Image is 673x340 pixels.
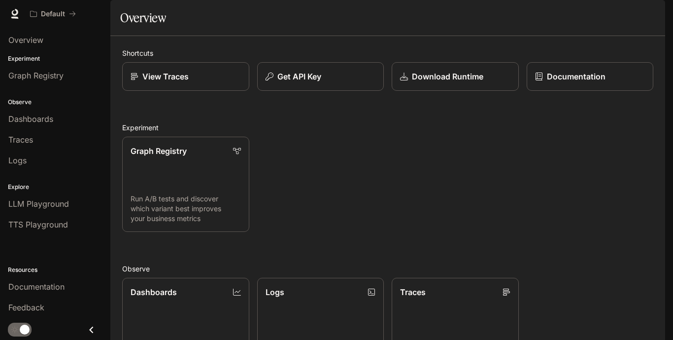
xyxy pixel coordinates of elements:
p: View Traces [142,71,189,82]
h2: Observe [122,264,653,274]
p: Dashboards [131,286,177,298]
h2: Shortcuts [122,48,653,58]
h2: Experiment [122,122,653,133]
p: Traces [400,286,426,298]
p: Graph Registry [131,145,187,157]
p: Download Runtime [412,71,483,82]
a: Graph RegistryRun A/B tests and discover which variant best improves your business metrics [122,137,249,232]
h1: Overview [120,8,166,28]
button: Get API Key [257,62,384,91]
p: Logs [266,286,284,298]
p: Get API Key [277,71,321,82]
p: Default [41,10,65,18]
a: View Traces [122,62,249,91]
p: Documentation [547,71,606,82]
p: Run A/B tests and discover which variant best improves your business metrics [131,194,241,224]
button: All workspaces [26,4,80,24]
a: Documentation [527,62,654,91]
a: Download Runtime [392,62,519,91]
